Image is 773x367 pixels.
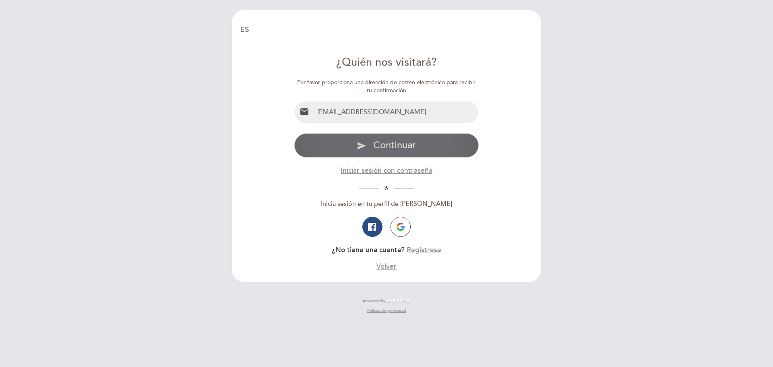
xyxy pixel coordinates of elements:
div: ¿Quién nos visitará? [294,55,479,70]
button: Regístrese [407,245,441,255]
div: Por favor proporciona una dirección de correo electrónico para recibir tu confirmación [294,79,479,95]
span: Continuar [373,139,416,151]
button: send Continuar [294,133,479,158]
span: powered by [363,298,385,304]
a: powered by [363,298,410,304]
img: MEITRE [387,299,410,303]
a: Política de privacidad [367,308,406,313]
button: Volver [376,261,397,272]
img: icon-google.png [397,223,405,231]
i: email [300,107,309,116]
button: Iniciar sesión con contraseña [341,166,432,176]
span: ¿No tiene una cuenta? [332,246,405,254]
span: ó [378,185,394,192]
input: Email [314,102,479,123]
div: Inicia sesión en tu perfil de [PERSON_NAME] [294,199,479,209]
i: send [357,141,366,151]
